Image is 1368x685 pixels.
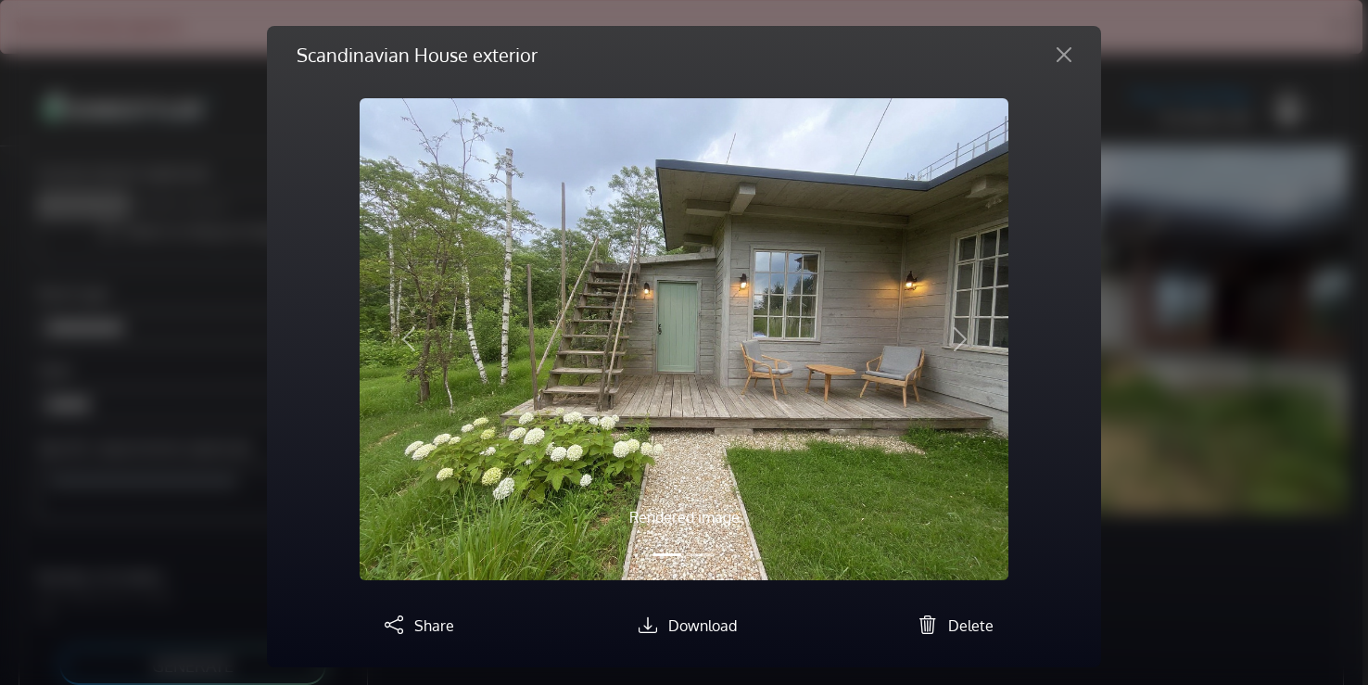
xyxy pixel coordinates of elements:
[653,544,681,565] button: Slide 1
[360,98,1008,580] img: homestyler-20250903-1-6oelpf.jpg
[631,616,737,635] a: Download
[668,616,737,635] span: Download
[377,616,454,635] a: Share
[297,41,538,69] h5: Scandinavian House exterior
[911,610,994,638] button: Delete
[1042,40,1086,70] button: Close
[687,544,715,565] button: Slide 2
[457,506,911,528] p: Rendered image
[414,616,454,635] span: Share
[948,616,994,635] span: Delete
